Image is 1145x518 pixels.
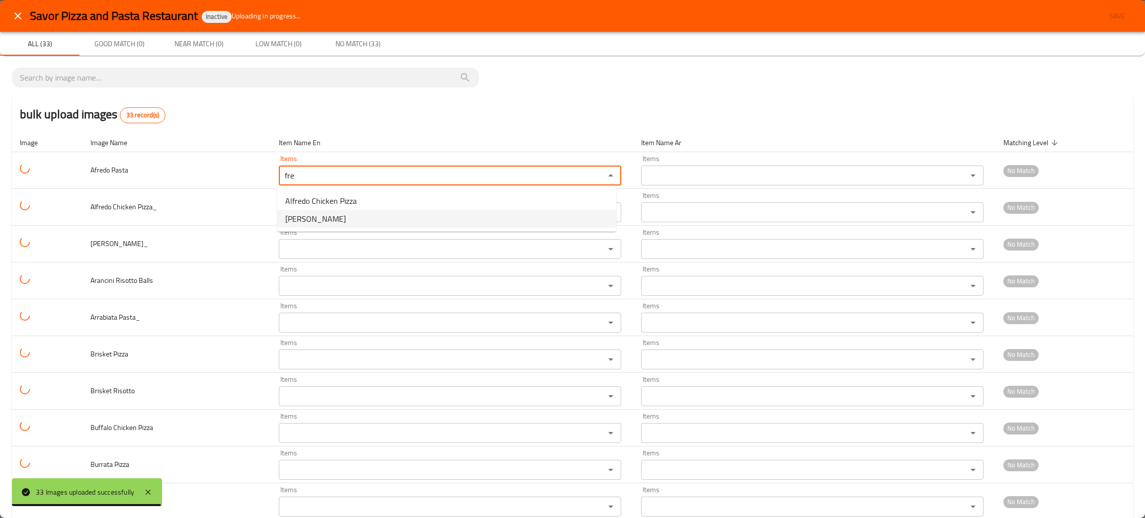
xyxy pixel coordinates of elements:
button: Open [966,205,980,219]
span: No Match [1003,459,1039,471]
span: Low Match (0) [245,38,312,50]
input: search [20,70,471,86]
span: No Match [1003,165,1039,176]
h2: bulk upload images [20,105,165,123]
span: Matching Level [1003,137,1061,149]
button: Open [604,352,618,366]
button: Open [604,242,618,256]
span: No Match [1003,202,1039,213]
span: [PERSON_NAME]_ [90,237,148,250]
th: Item Name En [271,133,633,152]
span: All (33) [6,38,74,50]
button: Open [604,500,618,514]
button: Open [966,463,980,477]
button: Open [966,279,980,293]
button: Open [604,316,618,330]
span: No Match [1003,423,1039,434]
span: Brisket Risotto [90,384,135,397]
button: Open [966,426,980,440]
div: Inactive [202,11,232,23]
th: Image [12,133,82,152]
span: Buffalo Chicken Pizza [90,421,153,434]
span: Inactive [202,12,232,21]
button: close [6,4,30,28]
span: Uploading in progress... [232,11,301,21]
span: Arrabiata Pasta_ [90,311,140,324]
span: Burrata Pizza [90,458,129,471]
span: No Match [1003,386,1039,397]
span: Arancini Risotto Balls [90,274,153,287]
span: Brisket Pizza [90,347,128,360]
div: 33 Images uploaded successfully [36,487,134,498]
button: Open [966,389,980,403]
span: Image Name [90,137,140,149]
span: Good Match (0) [85,38,153,50]
button: Open [966,242,980,256]
button: Open [604,389,618,403]
button: Open [966,352,980,366]
span: No Match [1003,239,1039,250]
span: No Match [1003,496,1039,508]
span: [PERSON_NAME] [285,213,346,225]
button: Open [604,279,618,293]
button: Open [966,316,980,330]
span: No Match [1003,275,1039,287]
span: Savor Pizza and Pasta Restaurant [30,4,198,27]
span: Alfredo Chicken Pizza [285,195,357,207]
button: Open [966,169,980,182]
th: Item Name Ar [633,133,995,152]
span: No Match (33) [324,38,392,50]
button: Close [604,169,618,182]
span: No Match [1003,349,1039,360]
button: Open [604,426,618,440]
span: Near Match (0) [165,38,233,50]
div: Total records count [120,107,165,123]
span: No Match [1003,312,1039,324]
span: Alfredo Chicken Pizza_ [90,200,157,213]
button: Open [966,500,980,514]
span: Afredo Pasta [90,164,128,176]
button: Open [604,463,618,477]
span: 33 record(s) [120,110,165,120]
